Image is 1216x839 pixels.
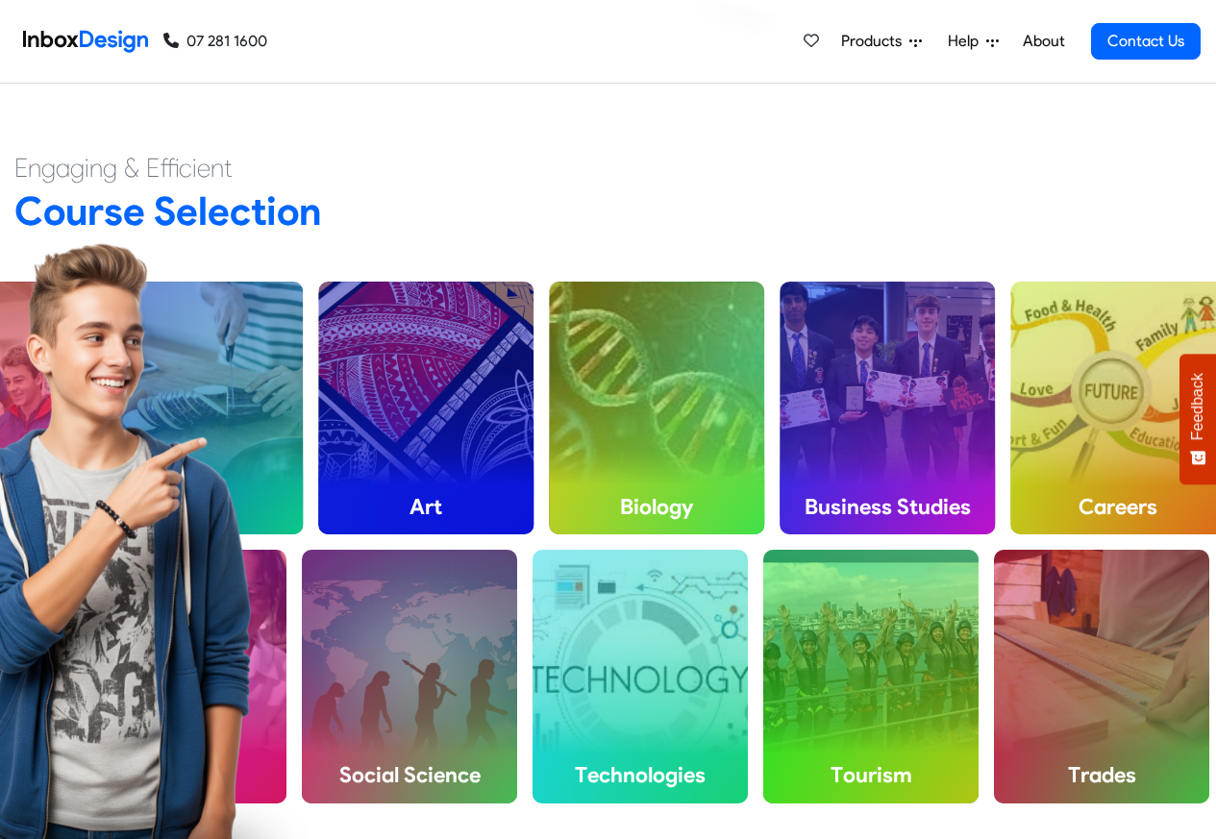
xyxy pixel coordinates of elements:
[302,747,517,802] h4: Social Science
[14,186,1202,235] h2: Course Selection
[948,30,986,53] span: Help
[994,747,1209,802] h4: Trades
[549,479,764,534] h4: Biology
[940,22,1006,61] a: Help
[14,151,1202,185] h4: Engaging & Efficient
[163,30,267,53] a: 07 281 1600
[533,747,748,802] h4: Technologies
[1179,354,1216,484] button: Feedback - Show survey
[1189,373,1206,440] span: Feedback
[1091,23,1201,60] a: Contact Us
[1017,22,1070,61] a: About
[763,747,979,802] h4: Tourism
[780,479,995,534] h4: Business Studies
[841,30,909,53] span: Products
[318,479,534,534] h4: Art
[833,22,930,61] a: Products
